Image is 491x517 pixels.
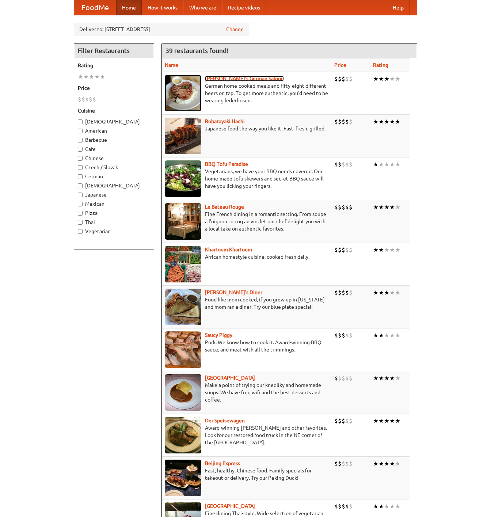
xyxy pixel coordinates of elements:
li: $ [342,460,345,468]
li: ★ [378,460,384,468]
li: ★ [389,502,395,510]
li: $ [349,75,353,83]
a: [PERSON_NAME]'s Diner [205,289,262,295]
li: ★ [384,417,389,425]
label: Cafe [78,145,150,153]
a: Robatayaki Hachi [205,118,245,124]
li: ★ [378,203,384,211]
label: Chinese [78,155,150,162]
li: $ [338,417,342,425]
li: $ [334,118,338,126]
li: ★ [389,417,395,425]
img: speisewagen.jpg [165,417,201,453]
li: $ [338,289,342,297]
li: $ [345,246,349,254]
li: $ [349,160,353,168]
input: Cafe [78,147,83,152]
a: Rating [373,62,388,68]
label: [DEMOGRAPHIC_DATA] [78,118,150,125]
img: esthers.jpg [165,75,201,111]
li: ★ [384,502,389,510]
a: Home [116,0,142,15]
p: Japanese food the way you like it. Fast, fresh, grilled. [165,125,328,132]
div: Deliver to: [STREET_ADDRESS] [74,23,249,36]
a: Saucy Piggy [205,332,232,338]
li: $ [334,502,338,510]
li: ★ [395,374,400,382]
li: $ [349,374,353,382]
li: ★ [373,374,378,382]
li: $ [349,460,353,468]
b: Beijing Express [205,460,240,466]
li: ★ [395,246,400,254]
li: $ [345,417,349,425]
li: ★ [395,203,400,211]
li: ★ [384,331,389,339]
a: Khartoum Khartoum [205,247,252,252]
li: ★ [373,502,378,510]
li: ★ [384,203,389,211]
li: $ [342,502,345,510]
li: $ [345,118,349,126]
li: $ [334,331,338,339]
a: Recipe videos [222,0,266,15]
li: ★ [378,289,384,297]
input: Chinese [78,156,83,161]
p: German home-cooked meals and fifty-eight different beers on tap. To get more authentic, you'd nee... [165,82,328,104]
li: ★ [89,73,94,81]
li: ★ [389,246,395,254]
li: ★ [373,417,378,425]
li: $ [345,289,349,297]
li: ★ [378,118,384,126]
p: Vegetarians, we have your BBQ needs covered. Our home-made tofu skewers and secret BBQ sauce will... [165,168,328,190]
p: Fast, healthy, Chinese food. Family specials for takeout or delivery. Try our Peking Duck! [165,467,328,482]
a: Change [226,26,244,33]
li: ★ [395,75,400,83]
li: $ [334,289,338,297]
input: Pizza [78,211,83,216]
li: $ [334,417,338,425]
li: $ [349,331,353,339]
img: khartoum.jpg [165,246,201,282]
img: robatayaki.jpg [165,118,201,154]
li: $ [349,246,353,254]
li: $ [92,95,96,103]
li: ★ [395,160,400,168]
b: [GEOGRAPHIC_DATA] [205,375,255,381]
label: Vegetarian [78,228,150,235]
li: ★ [395,289,400,297]
input: American [78,129,83,133]
li: ★ [395,460,400,468]
li: $ [342,203,345,211]
a: Help [387,0,410,15]
h5: Cuisine [78,107,150,114]
li: ★ [389,203,395,211]
li: ★ [378,246,384,254]
a: How it works [142,0,183,15]
a: Le Bateau Rouge [205,204,244,210]
li: ★ [389,374,395,382]
li: $ [342,417,345,425]
input: Barbecue [78,138,83,142]
li: $ [78,95,81,103]
li: ★ [373,118,378,126]
li: $ [345,75,349,83]
li: ★ [378,160,384,168]
label: Thai [78,218,150,226]
li: ★ [389,289,395,297]
img: tofuparadise.jpg [165,160,201,197]
a: [GEOGRAPHIC_DATA] [205,503,255,509]
input: Thai [78,220,83,225]
img: bateaurouge.jpg [165,203,201,240]
li: $ [334,160,338,168]
a: FoodMe [74,0,116,15]
input: Vegetarian [78,229,83,234]
input: German [78,174,83,179]
input: Czech / Slovak [78,165,83,170]
li: ★ [378,331,384,339]
a: Name [165,62,178,68]
a: BBQ Tofu Paradise [205,161,248,167]
li: ★ [94,73,100,81]
li: ★ [378,417,384,425]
